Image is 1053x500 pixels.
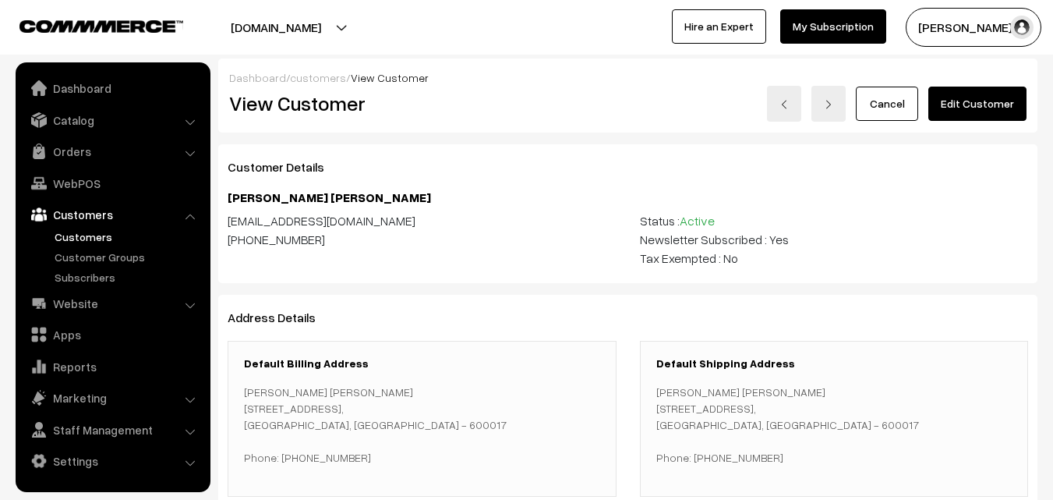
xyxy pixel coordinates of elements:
span: Active [680,213,715,229]
p: [PERSON_NAME] [PERSON_NAME] [STREET_ADDRESS], [GEOGRAPHIC_DATA], [GEOGRAPHIC_DATA] - 600017 Phone... [244,384,600,466]
button: [PERSON_NAME] s… [906,8,1041,47]
div: / / [229,69,1026,86]
a: Settings [19,447,205,475]
a: Cancel [856,87,918,121]
a: Apps [19,321,205,349]
a: customers [290,71,346,84]
a: Dashboard [19,74,205,102]
a: My Subscription [780,9,886,44]
a: Catalog [19,106,205,134]
a: Customers [19,200,205,229]
img: right-arrow.png [824,100,833,109]
a: Dashboard [229,71,286,84]
span: View Customer [351,71,429,84]
a: Customers [51,229,205,245]
a: Customer Groups [51,249,205,265]
h4: [PERSON_NAME] [PERSON_NAME] [228,190,1028,205]
a: Staff Management [19,416,205,444]
img: left-arrow.png [779,100,789,109]
a: Reports [19,353,205,381]
button: [DOMAIN_NAME] [176,8,376,47]
a: Marketing [19,384,205,412]
div: [PHONE_NUMBER] [228,230,617,249]
h3: Default Shipping Address [656,357,1012,371]
a: WebPOS [19,169,205,197]
a: COMMMERCE [19,16,156,34]
a: Subscribers [51,269,205,285]
div: Status : Newsletter Subscribed : Yes Tax Exempted : No [628,211,1041,268]
h3: Default Billing Address [244,357,600,371]
img: user [1010,16,1034,39]
span: Address Details [228,310,334,325]
span: Customer Details [228,159,343,175]
a: Edit Customer [928,87,1026,121]
h2: View Customer [229,91,617,115]
img: COMMMERCE [19,20,183,32]
p: [PERSON_NAME] [PERSON_NAME] [STREET_ADDRESS], [GEOGRAPHIC_DATA], [GEOGRAPHIC_DATA] - 600017 Phone... [656,384,1012,466]
a: Orders [19,137,205,165]
a: Hire an Expert [672,9,766,44]
a: Website [19,289,205,317]
div: [EMAIL_ADDRESS][DOMAIN_NAME] [228,211,617,230]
